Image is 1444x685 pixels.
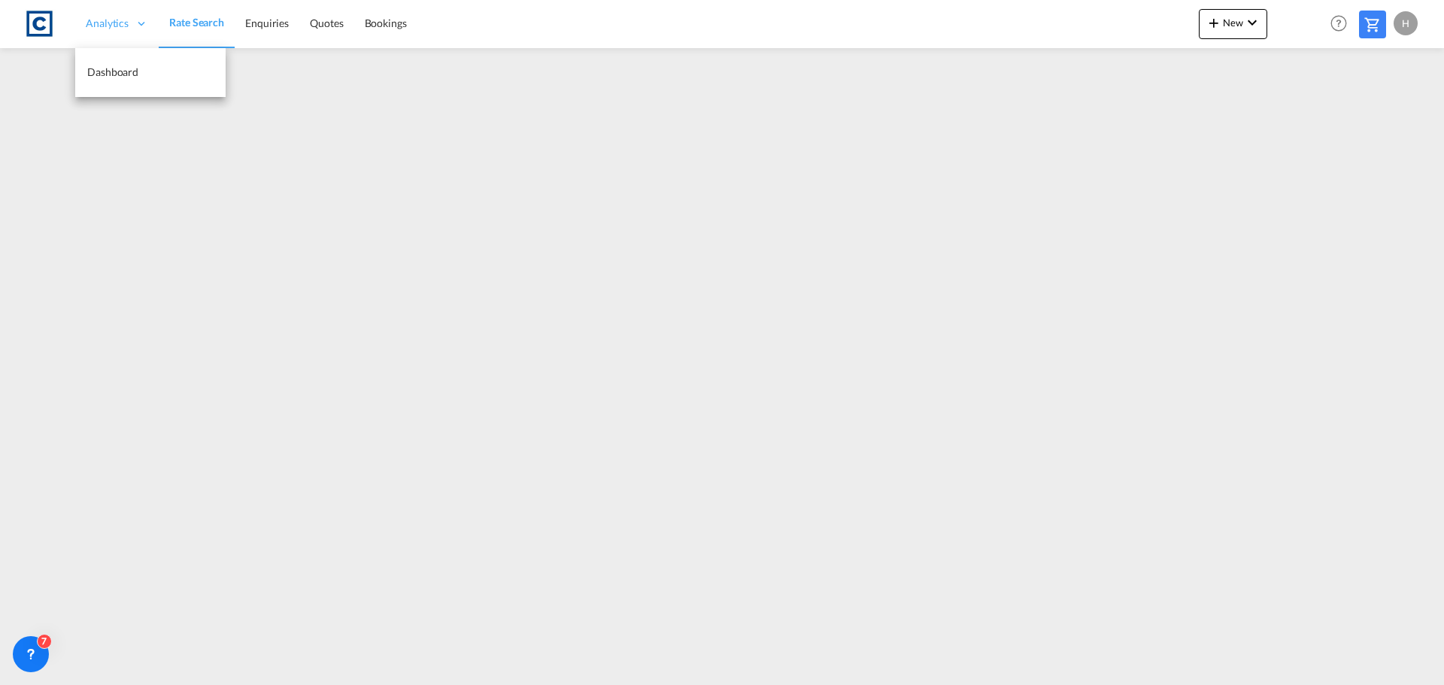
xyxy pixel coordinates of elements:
span: Rate Search [169,16,224,29]
md-icon: icon-plus 400-fg [1205,14,1223,32]
a: Dashboard [75,48,226,97]
span: Bookings [365,17,407,29]
span: Dashboard [87,65,138,78]
span: Help [1326,11,1351,36]
div: H [1394,11,1418,35]
img: 1fdb9190129311efbfaf67cbb4249bed.jpeg [23,7,56,41]
span: Analytics [86,16,129,31]
button: icon-plus 400-fgNewicon-chevron-down [1199,9,1267,39]
md-icon: icon-chevron-down [1243,14,1261,32]
span: Enquiries [245,17,289,29]
div: Help [1326,11,1359,38]
span: New [1205,17,1261,29]
span: Quotes [310,17,343,29]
